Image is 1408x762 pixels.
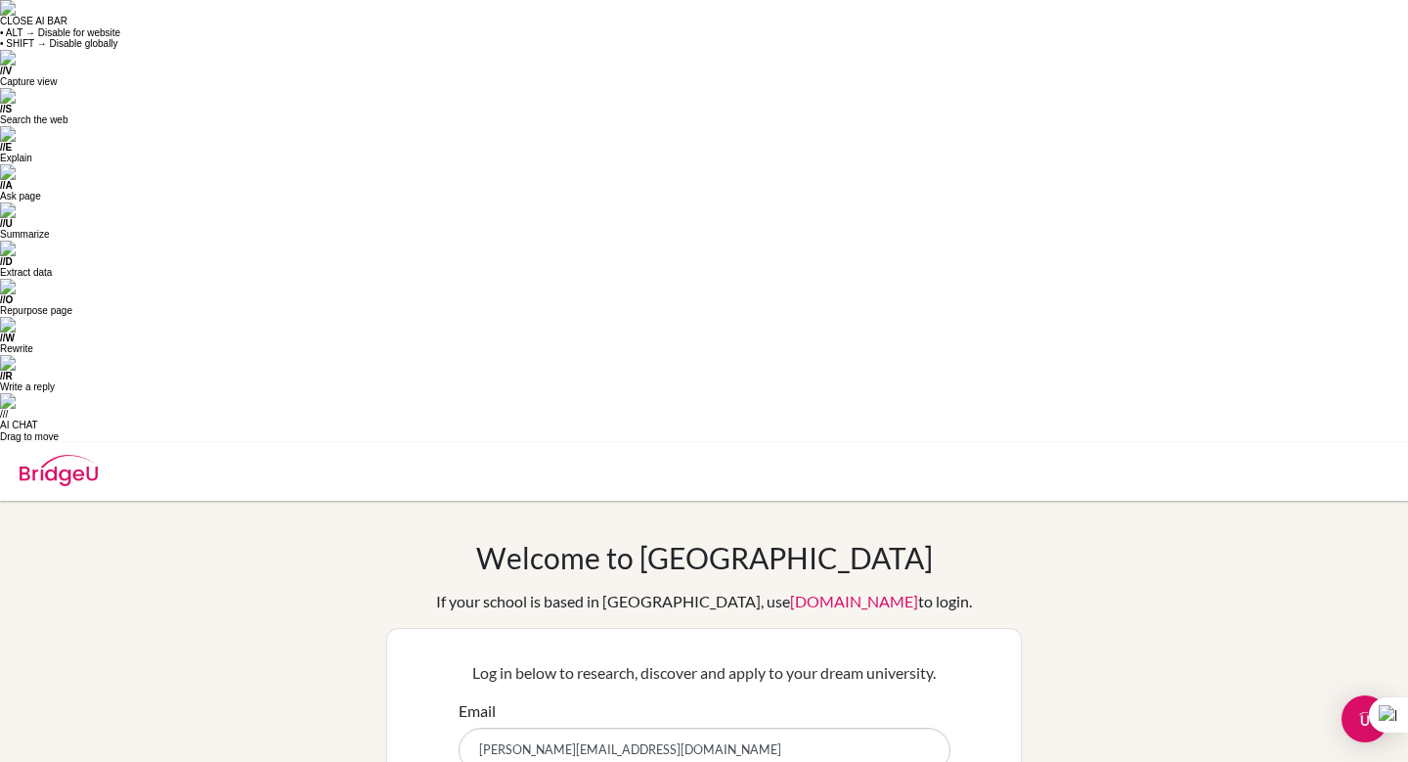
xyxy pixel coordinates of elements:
img: Bridge-U [20,455,98,486]
div: If your school is based in [GEOGRAPHIC_DATA], use to login. [436,590,972,613]
a: [DOMAIN_NAME] [790,592,918,610]
div: Open Intercom Messenger [1342,695,1388,742]
h1: Welcome to [GEOGRAPHIC_DATA] [476,540,933,575]
label: Email [459,699,496,723]
p: Log in below to research, discover and apply to your dream university. [459,661,950,685]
